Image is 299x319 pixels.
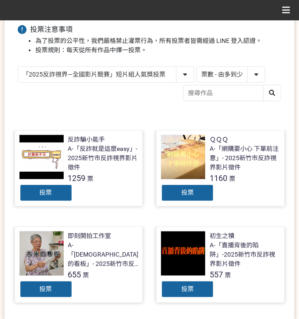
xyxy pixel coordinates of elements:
div: 即刻開拍工作室 [68,231,111,241]
span: 655 [68,270,81,279]
div: A-「直播背後的陷阱」-2025新竹市反詐視界影片徵件 [210,241,280,269]
span: 1160 [210,173,227,183]
input: 搜尋作品 [184,85,281,101]
span: 票 [88,175,94,182]
span: 投票注意事項 [30,25,73,34]
span: 557 [210,270,223,279]
div: 初生之犢 [210,231,234,241]
div: A-「反詐就是這麼easy」- 2025新竹市反詐視界影片徵件 [68,144,138,172]
li: 為了投票的公平性，我們嚴格禁止灌票行為，所有投票者皆需經過 LINE 登入認證。 [35,36,281,46]
span: 1259 [68,173,86,183]
li: 投票規則：每天從所有作品中擇一投票。 [35,46,281,55]
span: 票 [83,272,89,279]
a: 反詐騙小能手A-「反詐就是這麼easy」- 2025新竹市反詐視界影片徵件1259票投票 [15,130,143,207]
span: 投票 [40,189,52,196]
span: 投票 [40,285,52,292]
span: 投票 [181,189,194,196]
a: 即刻開拍工作室A-「[DEMOGRAPHIC_DATA]的看板」- 2025新竹市反詐視界影片徵件655票投票 [15,227,143,303]
div: 反詐騙小能手 [68,135,105,144]
span: 投票 [181,285,194,292]
span: 票 [225,272,231,279]
span: 票 [229,175,235,182]
a: ＱＱＱA-「網購要小心 下單前注意」- 2025新竹市反詐視界影片徵件1160票投票 [156,130,285,207]
div: A-「網購要小心 下單前注意」- 2025新竹市反詐視界影片徵件 [210,144,280,172]
div: A-「[DEMOGRAPHIC_DATA]的看板」- 2025新竹市反詐視界影片徵件 [68,241,139,269]
div: ＱＱＱ [210,135,228,144]
a: 初生之犢A-「直播背後的陷阱」-2025新竹市反詐視界影片徵件557票投票 [156,227,285,303]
